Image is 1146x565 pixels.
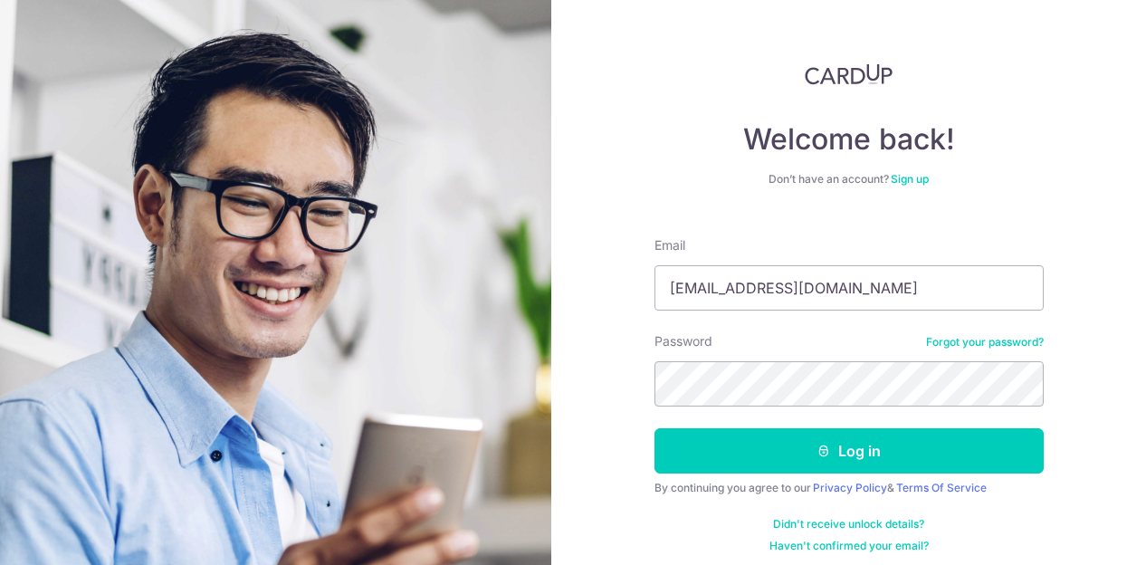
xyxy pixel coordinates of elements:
a: Terms Of Service [896,481,987,494]
a: Forgot your password? [926,335,1044,350]
h4: Welcome back! [654,121,1044,158]
input: Enter your Email [654,265,1044,311]
img: CardUp Logo [805,63,893,85]
label: Password [654,332,712,350]
div: By continuing you agree to our & [654,481,1044,495]
label: Email [654,236,685,254]
a: Haven't confirmed your email? [769,539,929,553]
div: Don’t have an account? [654,172,1044,187]
a: Sign up [891,172,929,186]
a: Privacy Policy [813,481,887,494]
button: Log in [654,428,1044,474]
a: Didn't receive unlock details? [773,517,924,531]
